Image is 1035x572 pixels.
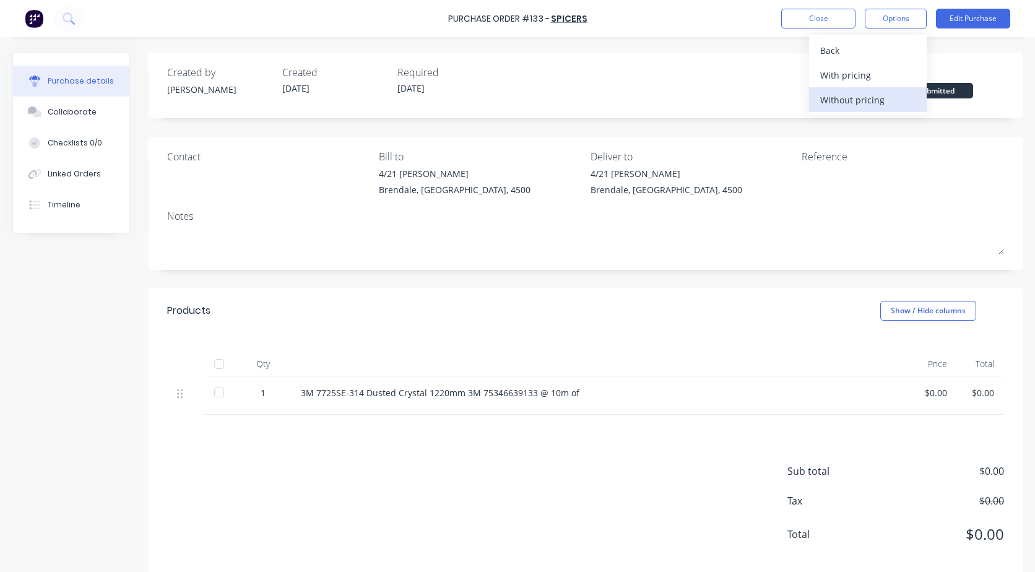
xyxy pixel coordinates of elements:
div: Total [957,352,1004,376]
button: Edit Purchase [936,9,1010,28]
span: $0.00 [880,493,1004,508]
div: Qty [235,352,291,376]
div: Deliver to [591,149,793,164]
div: Brendale, [GEOGRAPHIC_DATA], 4500 [591,183,742,196]
button: Close [781,9,855,28]
div: Linked Orders [48,168,101,180]
div: Submitted [899,83,973,98]
div: Without pricing [820,91,916,109]
div: 4/21 [PERSON_NAME] [379,167,530,180]
div: Required [397,65,503,80]
div: 3M 7725SE-314 Dusted Crystal 1220mm 3M 75346639133 @ 10m of [301,386,900,399]
div: Notes [167,209,1004,223]
div: Created [282,65,388,80]
button: Timeline [13,189,129,220]
button: Collaborate [13,97,129,128]
button: Linked Orders [13,158,129,189]
div: With pricing [820,66,916,84]
div: Collaborate [48,106,97,118]
div: $0.00 [967,386,994,399]
div: Checklists 0/0 [48,137,102,149]
img: Factory [25,9,43,28]
button: Back [809,38,927,63]
a: Spicers [551,12,587,25]
span: $0.00 [880,464,1004,479]
span: $0.00 [880,523,1004,545]
div: Timeline [48,199,80,210]
button: Checklists 0/0 [13,128,129,158]
div: 4/21 [PERSON_NAME] [591,167,742,180]
div: Bill to [379,149,581,164]
div: Brendale, [GEOGRAPHIC_DATA], 4500 [379,183,530,196]
span: Sub total [787,464,880,479]
div: Created by [167,65,272,80]
div: Price [910,352,957,376]
button: Options [865,9,927,28]
div: Back [820,41,916,59]
div: Purchase details [48,76,114,87]
span: Total [787,527,880,542]
button: Without pricing [809,87,927,112]
div: Contact [167,149,370,164]
div: 1 [245,386,281,399]
button: With pricing [809,63,927,87]
div: [PERSON_NAME] [167,83,272,96]
div: Purchase Order #133 - [448,12,550,25]
div: Reference [802,149,1004,164]
button: Show / Hide columns [880,301,976,321]
div: Status [899,65,1004,80]
button: Purchase details [13,66,129,97]
span: Tax [787,493,880,508]
div: $0.00 [920,386,947,399]
div: Products [167,303,210,318]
